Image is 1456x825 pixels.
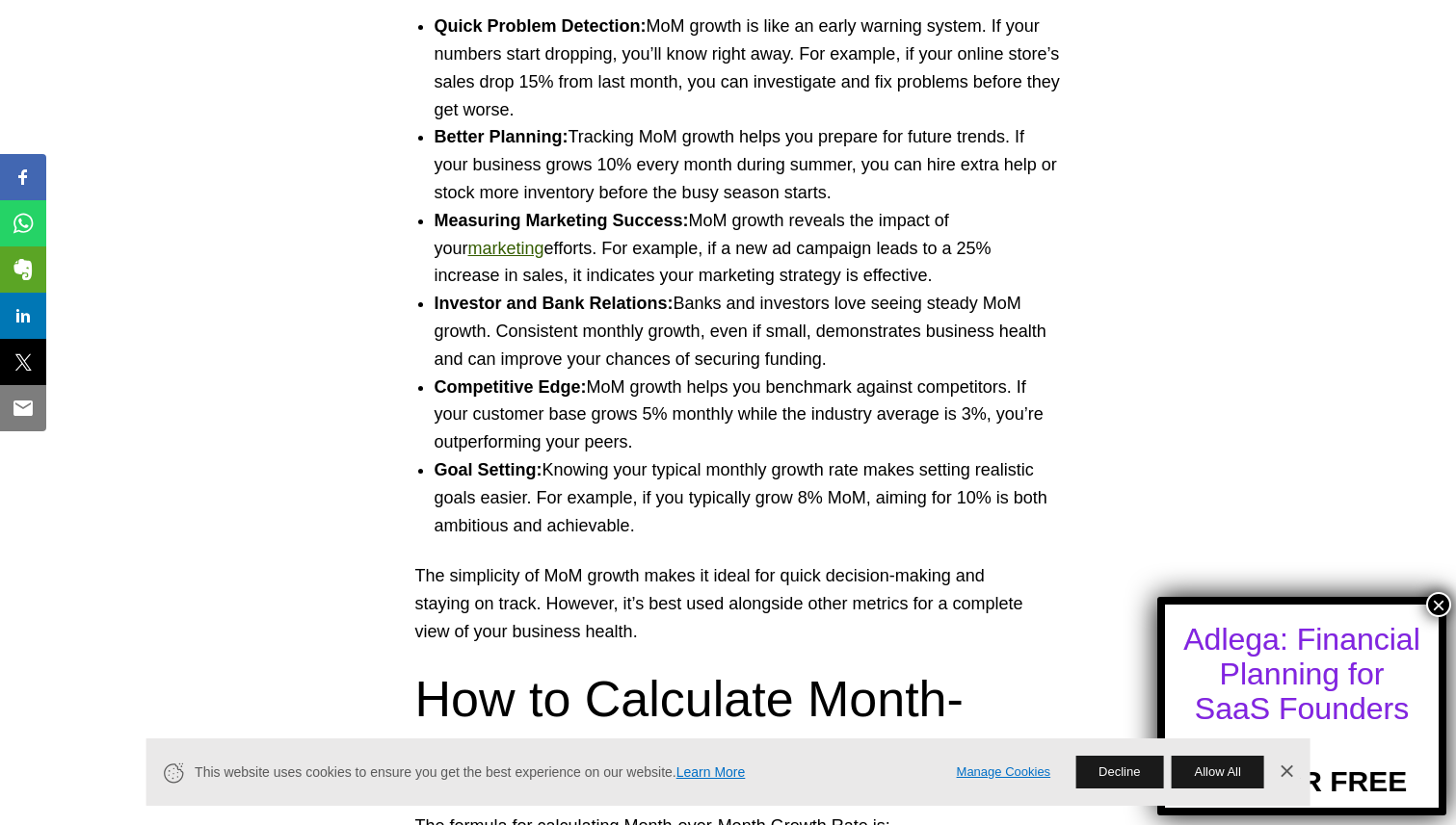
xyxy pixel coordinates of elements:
[435,13,1061,123] li: MoM growth is like an early warning system. If your numbers start dropping, you’ll know right awa...
[435,377,587,397] strong: Competitive Edge:
[1426,592,1451,617] button: Close
[195,762,929,783] span: This website uses cookies to ensure you get the best experience on our website.
[1272,758,1301,786] a: Dismiss Banner
[435,460,543,479] strong: Goal Setting:
[415,562,1042,645] p: The simplicity of MoM growth makes it ideal for quick decision-making and staying on track. Howev...
[415,669,1042,789] h2: How to Calculate Month-over-Month Growth Rate
[1171,756,1263,788] button: Allow All
[468,239,544,258] a: marketing
[957,762,1051,783] a: Manage Cookies
[1075,756,1163,788] button: Decline
[435,16,647,36] strong: Quick Problem Detection:
[1182,622,1421,726] div: Adlega: Financial Planning for SaaS Founders
[435,294,674,313] strong: Investor and Bank Relations:
[161,761,185,785] svg: Cookie Icon
[435,456,1061,539] li: Knowing your typical monthly growth rate makes setting realistic goals easier. For example, if yo...
[435,374,1061,456] li: MoM growth helps you benchmark against competitors. If your customer base grows 5% monthly while ...
[435,290,1061,373] li: Banks and investors love seeing steady MoM growth. Consistent monthly growth, even if small, demo...
[435,123,1061,206] li: Tracking MoM growth helps you prepare for future trends. If your business grows 10% every month d...
[435,211,689,230] strong: Measuring Marketing Success:
[676,764,746,780] a: Learn More
[1197,733,1407,798] a: TRY FOR FREE
[435,127,569,146] strong: Better Planning:
[435,207,1061,290] li: MoM growth reveals the impact of your efforts. For example, if a new ad campaign leads to a 25% i...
